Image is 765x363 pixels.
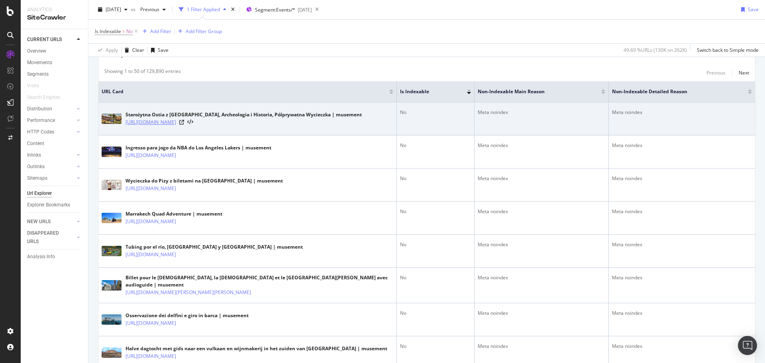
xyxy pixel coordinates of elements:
span: Is Indexable [400,88,455,95]
span: Non-Indexable Main Reason [478,88,589,95]
div: Meta noindex [478,241,605,248]
div: Visits [27,82,39,90]
a: Outlinks [27,163,75,171]
div: Overview [27,47,46,55]
div: Save [748,6,759,13]
div: Billet pour le [DEMOGRAPHIC_DATA], la [DEMOGRAPHIC_DATA] et le [GEOGRAPHIC_DATA][PERSON_NAME] ave... [126,274,393,288]
div: Apply [106,47,118,53]
a: [URL][DOMAIN_NAME] [126,218,176,226]
a: Overview [27,47,82,55]
button: View HTML Source [187,120,193,125]
a: [URL][DOMAIN_NAME] [126,352,176,360]
div: times [229,6,236,14]
div: Inlinks [27,151,41,159]
div: No [400,142,471,149]
div: Meta noindex [478,343,605,350]
div: Performance [27,116,55,125]
div: Meta noindex [612,142,752,149]
div: No [400,208,471,215]
span: No [126,26,133,37]
div: Meta noindex [478,274,605,281]
div: Meta noindex [478,175,605,182]
a: NEW URLS [27,218,75,226]
img: main image [102,347,122,358]
button: [DATE] [95,3,131,16]
div: Tubing por el río, [GEOGRAPHIC_DATA] y [GEOGRAPHIC_DATA] | musement [126,243,303,251]
div: Open Intercom Messenger [738,336,757,355]
button: 1 Filter Applied [176,3,229,16]
div: Meta noindex [478,208,605,215]
a: [URL][DOMAIN_NAME][PERSON_NAME][PERSON_NAME] [126,288,251,296]
img: main image [102,180,122,190]
div: Meta noindex [612,343,752,350]
span: Non-Indexable Detailed Reason [612,88,736,95]
div: NEW URLS [27,218,51,226]
div: Meta noindex [612,241,752,248]
div: Starożytna Ostia z [GEOGRAPHIC_DATA], Archeologia i Historia, Półprywatna Wycieczka | musement [126,111,362,118]
a: [URL][DOMAIN_NAME] [126,319,176,327]
button: Save [148,44,169,57]
a: Visits [27,82,47,90]
img: main image [102,280,122,290]
button: Apply [95,44,118,57]
div: Meta noindex [612,109,752,116]
button: Add Filter [139,27,171,36]
div: Halve dagtocht met gids naar een vulkaan en wijnmakerij in het zuiden van [GEOGRAPHIC_DATA] | mus... [126,345,387,352]
button: Save [738,3,759,16]
div: Meta noindex [612,175,752,182]
div: Switch back to Simple mode [697,47,759,53]
a: Url Explorer [27,189,82,198]
div: Meta noindex [612,310,752,317]
div: 49.69 % URLs ( 130K on 262K ) [624,47,687,53]
a: Performance [27,116,75,125]
a: HTTP Codes [27,128,75,136]
a: [URL][DOMAIN_NAME] [126,151,176,159]
div: No [400,109,471,116]
a: [URL][DOMAIN_NAME] [126,184,176,192]
div: Wycieczka do Pizy z biletami na [GEOGRAPHIC_DATA] | musement [126,177,283,184]
div: HTTP Codes [27,128,54,136]
div: Ingresso para jogo da NBA do Los Angeles Lakers | musement [126,144,271,151]
div: Movements [27,59,52,67]
a: Movements [27,59,82,67]
div: Content [27,139,44,148]
div: Meta noindex [478,310,605,317]
a: Explorer Bookmarks [27,201,82,209]
a: Inlinks [27,151,75,159]
img: main image [102,114,122,124]
div: Url Explorer [27,189,52,198]
div: Previous [706,69,726,76]
a: Search Engines [27,93,68,102]
img: main image [102,314,122,325]
div: Distribution [27,105,52,113]
div: Sitemaps [27,174,47,182]
div: DISAPPEARED URLS [27,229,67,246]
div: Search Engines [27,93,60,102]
span: URL Card [102,88,387,95]
a: [URL][DOMAIN_NAME] [126,251,176,259]
button: Segment:Events/*[DATE] [243,3,312,16]
button: Next [739,68,749,77]
div: [DATE] [298,6,312,13]
div: No [400,241,471,248]
span: Previous [137,6,159,13]
a: CURRENT URLS [27,35,75,44]
div: Segments [27,70,49,78]
div: Save [158,47,169,53]
div: Marrakech Quad Adventure | musement [126,210,222,218]
div: Add Filter [150,28,171,35]
button: Previous [706,68,726,77]
div: Analytics [27,6,82,13]
a: Analysis Info [27,253,82,261]
span: vs [131,6,137,13]
span: Segment: Events/* [255,6,295,13]
div: Explorer Bookmarks [27,201,70,209]
div: No [400,343,471,350]
button: Add Filter Group [175,27,222,36]
div: Clear [132,47,144,53]
div: Analysis Info [27,253,55,261]
img: main image [102,213,122,223]
div: Add Filter Group [186,28,222,35]
div: Showing 1 to 50 of 129,890 entries [104,68,181,77]
div: Next [739,69,749,76]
